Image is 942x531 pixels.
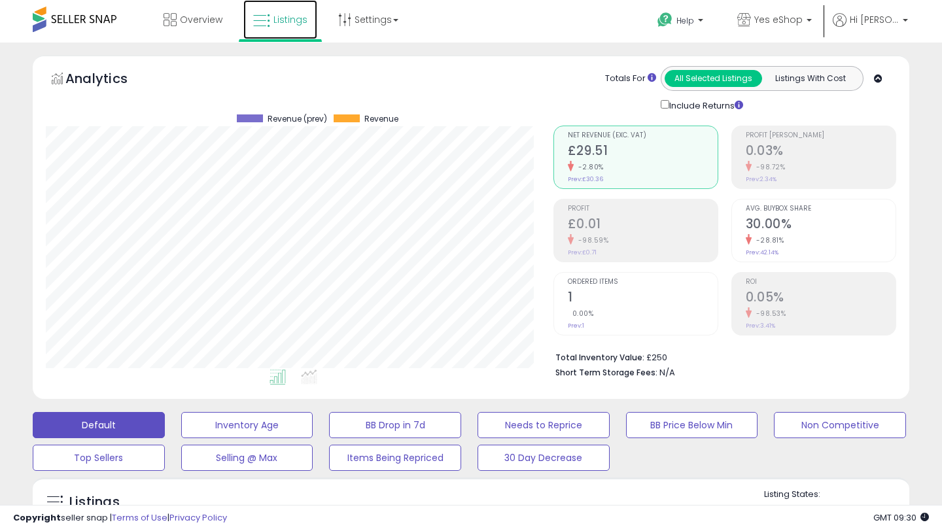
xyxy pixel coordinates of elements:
button: BB Price Below Min [626,412,758,438]
a: Privacy Policy [169,511,227,524]
span: Revenue [364,114,398,124]
span: Help [676,15,694,26]
label: Deactivated [849,504,898,515]
h2: 0.05% [746,290,896,307]
li: £250 [555,349,886,364]
b: Short Term Storage Fees: [555,367,657,378]
div: Include Returns [651,97,759,112]
span: Profit [568,205,718,213]
div: Totals For [605,73,656,85]
span: Hi [PERSON_NAME] [850,13,899,26]
strong: Copyright [13,511,61,524]
span: ROI [746,279,896,286]
span: N/A [659,366,675,379]
small: Prev: 1 [568,322,584,330]
span: Net Revenue (Exc. VAT) [568,132,718,139]
small: Prev: 2.34% [746,175,776,183]
span: Revenue (prev) [268,114,327,124]
small: -2.80% [574,162,604,172]
label: Active [776,504,800,515]
small: 0.00% [568,309,594,318]
small: -98.72% [752,162,786,172]
i: Get Help [657,12,673,28]
button: All Selected Listings [665,70,762,87]
span: Avg. Buybox Share [746,205,896,213]
b: Total Inventory Value: [555,352,644,363]
button: 30 Day Decrease [478,445,610,471]
button: Needs to Reprice [478,412,610,438]
h5: Listings [69,493,120,511]
small: -98.53% [752,309,786,318]
small: Prev: 3.41% [746,322,775,330]
span: Yes eShop [754,13,803,26]
small: Prev: £0.71 [568,248,597,256]
span: Listings [273,13,307,26]
span: Overview [180,13,222,26]
small: Prev: 42.14% [746,248,778,256]
h2: 30.00% [746,216,896,234]
span: 2025-08-11 09:30 GMT [873,511,929,524]
h5: Analytics [65,69,153,91]
small: -98.59% [574,235,609,245]
h2: £29.51 [568,143,718,161]
span: Ordered Items [568,279,718,286]
button: Items Being Repriced [329,445,461,471]
button: Listings With Cost [761,70,859,87]
p: Listing States: [764,488,910,501]
div: seller snap | | [13,512,227,524]
a: Hi [PERSON_NAME] [833,13,908,43]
small: -28.81% [752,235,784,245]
button: BB Drop in 7d [329,412,461,438]
button: Default [33,412,165,438]
a: Help [647,2,716,43]
button: Top Sellers [33,445,165,471]
h2: £0.01 [568,216,718,234]
span: Profit [PERSON_NAME] [746,132,896,139]
button: Selling @ Max [181,445,313,471]
h2: 0.03% [746,143,896,161]
button: Inventory Age [181,412,313,438]
h2: 1 [568,290,718,307]
small: Prev: £30.36 [568,175,603,183]
button: Non Competitive [774,412,906,438]
a: Terms of Use [112,511,167,524]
